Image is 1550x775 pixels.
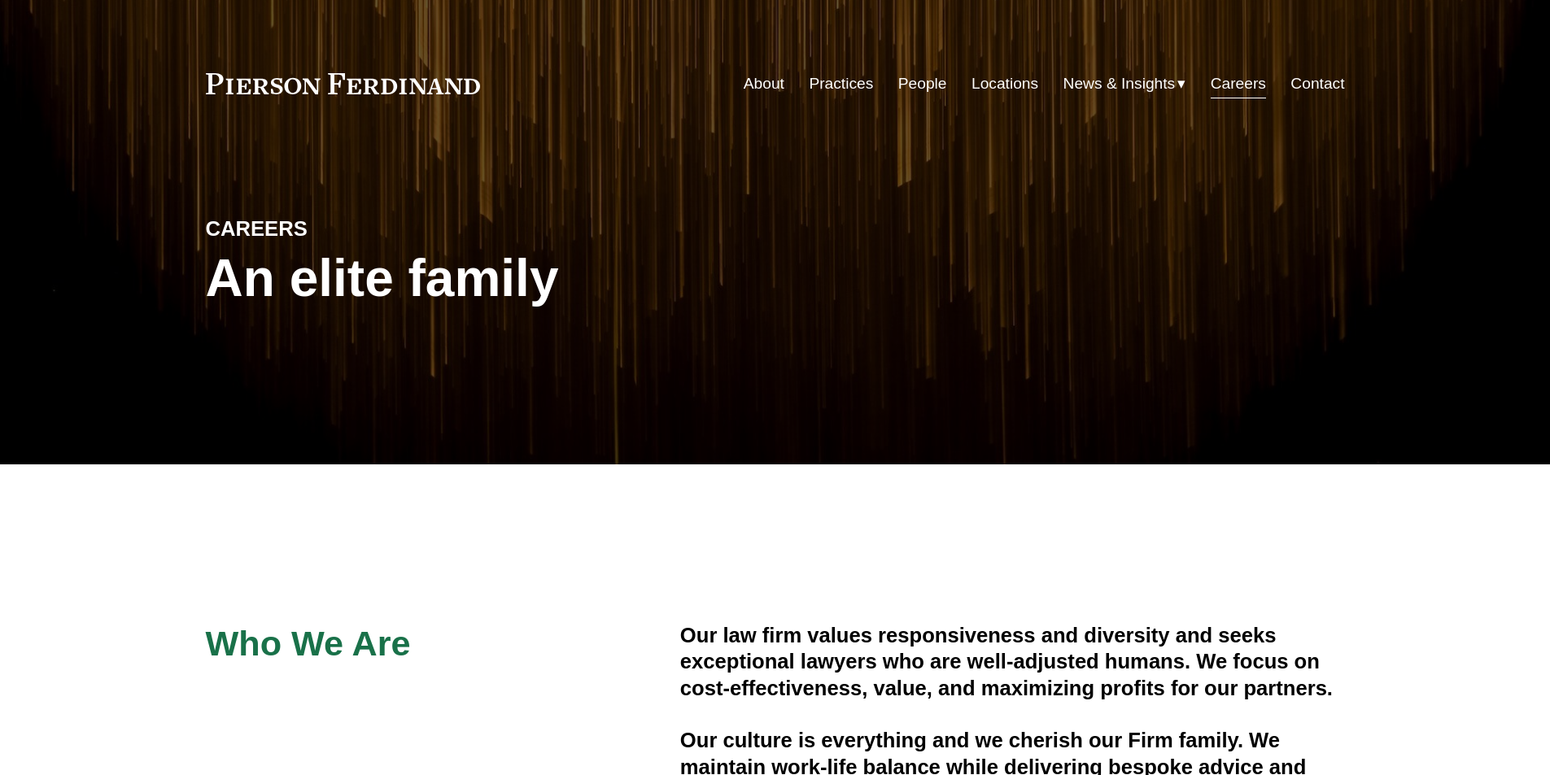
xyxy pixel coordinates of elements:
h1: An elite family [206,249,775,308]
a: folder dropdown [1063,68,1186,99]
span: Who We Are [206,624,411,663]
h4: CAREERS [206,216,491,242]
a: People [898,68,947,99]
a: Careers [1211,68,1266,99]
a: Practices [809,68,873,99]
a: Locations [971,68,1038,99]
h4: Our law firm values responsiveness and diversity and seeks exceptional lawyers who are well-adjus... [680,622,1345,701]
span: News & Insights [1063,70,1176,98]
a: About [744,68,784,99]
a: Contact [1290,68,1344,99]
